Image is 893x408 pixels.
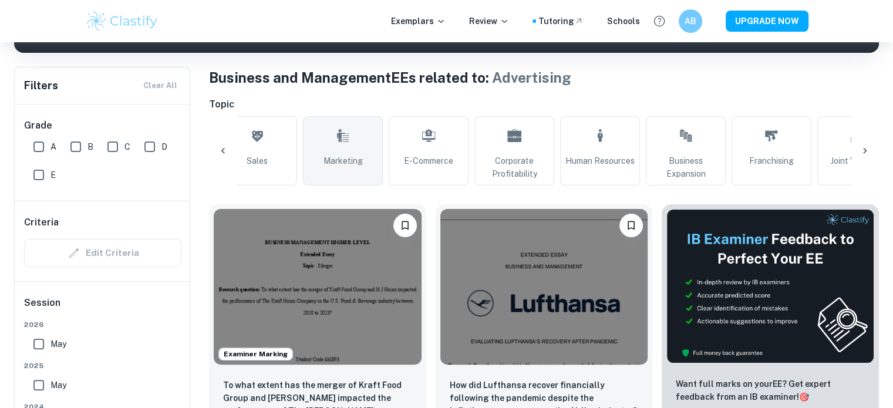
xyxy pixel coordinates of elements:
[799,392,809,402] span: 🎯
[50,379,66,392] span: May
[24,119,181,133] h6: Grade
[480,154,549,180] span: Corporate Profitability
[749,154,794,167] span: Franchising
[492,69,571,86] span: Advertising
[87,140,93,153] span: B
[619,214,643,237] button: Bookmark
[209,97,879,112] h6: Topic
[219,349,292,359] span: Examiner Marking
[649,11,669,31] button: Help and Feedback
[50,168,56,181] span: E
[24,215,59,230] h6: Criteria
[24,77,58,94] h6: Filters
[124,140,130,153] span: C
[404,154,453,167] span: E-commerce
[247,154,268,167] span: Sales
[24,360,181,371] span: 2025
[214,209,422,365] img: Business and Management EE example thumbnail: To what extent has the merger of Kraft F
[679,9,702,33] button: AB
[607,15,640,28] a: Schools
[538,15,584,28] a: Tutoring
[683,15,697,28] h6: AB
[161,140,167,153] span: D
[85,9,160,33] img: Clastify logo
[209,67,879,88] h1: Business and Management EEs related to:
[50,338,66,350] span: May
[676,377,865,403] p: Want full marks on your EE ? Get expert feedback from an IB examiner!
[50,140,56,153] span: A
[24,296,181,319] h6: Session
[440,209,648,365] img: Business and Management EE example thumbnail: How did Lufthansa recover financially fo
[391,15,446,28] p: Exemplars
[24,239,181,267] div: Criteria filters are unavailable when searching by topic
[651,154,720,180] span: Business Expansion
[726,11,808,32] button: UPGRADE NOW
[393,214,417,237] button: Bookmark
[24,319,181,330] span: 2026
[323,154,363,167] span: Marketing
[831,154,884,167] span: Joint Ventures
[469,15,509,28] p: Review
[666,209,874,363] img: Thumbnail
[565,154,635,167] span: Human Resources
